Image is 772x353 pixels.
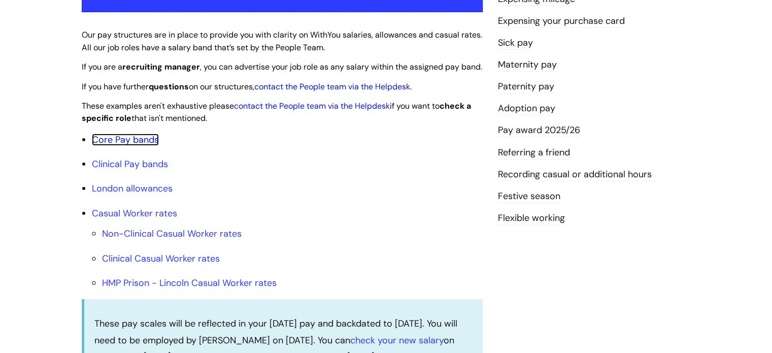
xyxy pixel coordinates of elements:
a: Adoption pay [498,102,555,115]
a: Maternity pay [498,58,557,72]
a: Paternity pay [498,80,554,93]
span: If you have further on our structures, . [82,81,412,92]
a: Casual Worker rates [92,207,177,219]
strong: questions [149,81,189,92]
a: Clinical Casual Worker rates [102,252,220,265]
a: Recording casual or additional hours [498,168,652,181]
a: Clinical Pay bands [92,158,168,170]
a: Referring a friend [498,146,570,159]
a: contact the People team via the Helpdesk [254,81,410,92]
strong: recruiting manager [122,61,200,72]
a: Core Pay bands [92,134,159,146]
a: Flexible working [498,212,565,225]
a: London allowances [92,182,173,195]
a: contact the People team via the Helpdesk [234,101,390,111]
span: Our pay structures are in place to provide you with clarity on WithYou salaries, allowances and c... [82,29,482,53]
a: Sick pay [498,37,533,50]
a: Non-Clinical Casual Worker rates [102,228,242,240]
a: check your new salary [350,334,444,346]
span: These examples aren't exhaustive please if you want to that isn't mentioned. [82,101,471,124]
a: HMP Prison - Lincoln Casual Worker rates [102,277,277,289]
a: Festive season [498,190,560,203]
a: Expensing your purchase card [498,15,625,28]
a: Pay award 2025/26 [498,124,580,137]
span: If you are a , you can advertise your job role as any salary within the assigned pay band. [82,61,482,72]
